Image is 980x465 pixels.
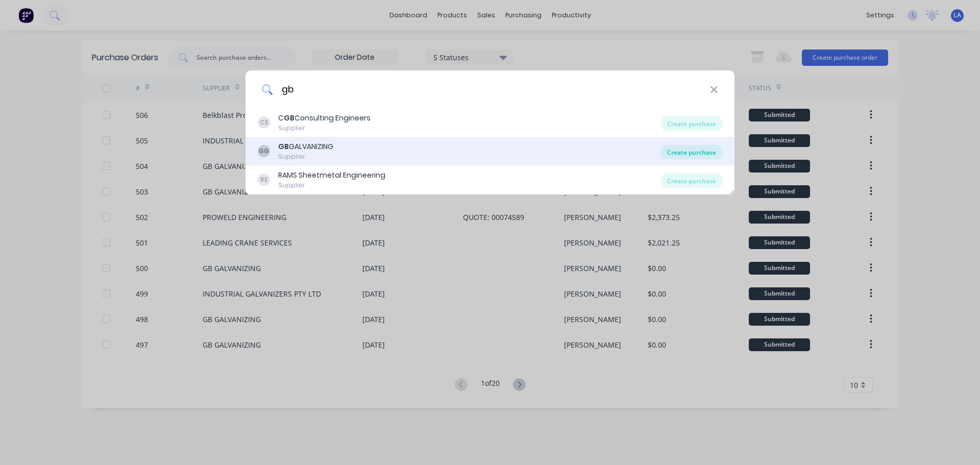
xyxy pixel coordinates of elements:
[661,116,722,131] div: Create purchase
[661,145,722,159] div: Create purchase
[278,181,385,190] div: Supplier
[284,113,295,123] b: GB
[258,116,270,129] div: CE
[278,141,333,152] div: GALVANIZING
[661,174,722,188] div: Create purchase
[258,145,270,157] div: GG
[258,174,270,186] div: RE
[278,170,385,181] div: RAMS Sheetmetal Engineering
[273,70,710,109] input: Enter a supplier name to create a new order...
[278,113,371,124] div: C Consulting Engineers
[278,124,371,133] div: Supplier
[278,152,333,161] div: Supplier
[278,141,289,152] b: GB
